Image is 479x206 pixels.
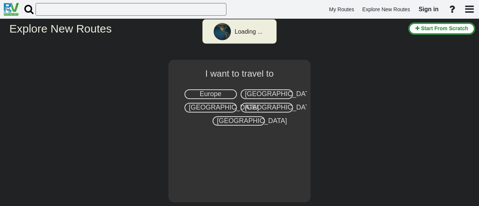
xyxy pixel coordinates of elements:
[408,22,475,35] button: Start From Scratch
[205,68,274,79] span: I want to travel to
[4,3,19,16] img: RvPlanetLogo.png
[419,6,439,12] span: Sign in
[245,104,315,111] span: [GEOGRAPHIC_DATA]
[241,103,293,113] div: [GEOGRAPHIC_DATA]
[217,117,287,124] span: [GEOGRAPHIC_DATA]
[415,1,442,17] a: Sign in
[184,103,237,113] div: [GEOGRAPHIC_DATA]
[199,90,221,98] span: Europe
[245,90,315,98] span: [GEOGRAPHIC_DATA]
[421,25,468,31] span: Start From Scratch
[184,89,237,99] div: Europe
[329,6,354,12] span: My Routes
[235,28,263,36] div: Loading ...
[213,116,265,126] div: [GEOGRAPHIC_DATA]
[189,104,259,111] span: [GEOGRAPHIC_DATA]
[362,6,410,12] span: Explore New Routes
[241,89,293,99] div: [GEOGRAPHIC_DATA]
[9,22,403,35] h2: Explore New Routes
[326,2,357,17] a: My Routes
[359,2,414,17] a: Explore New Routes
